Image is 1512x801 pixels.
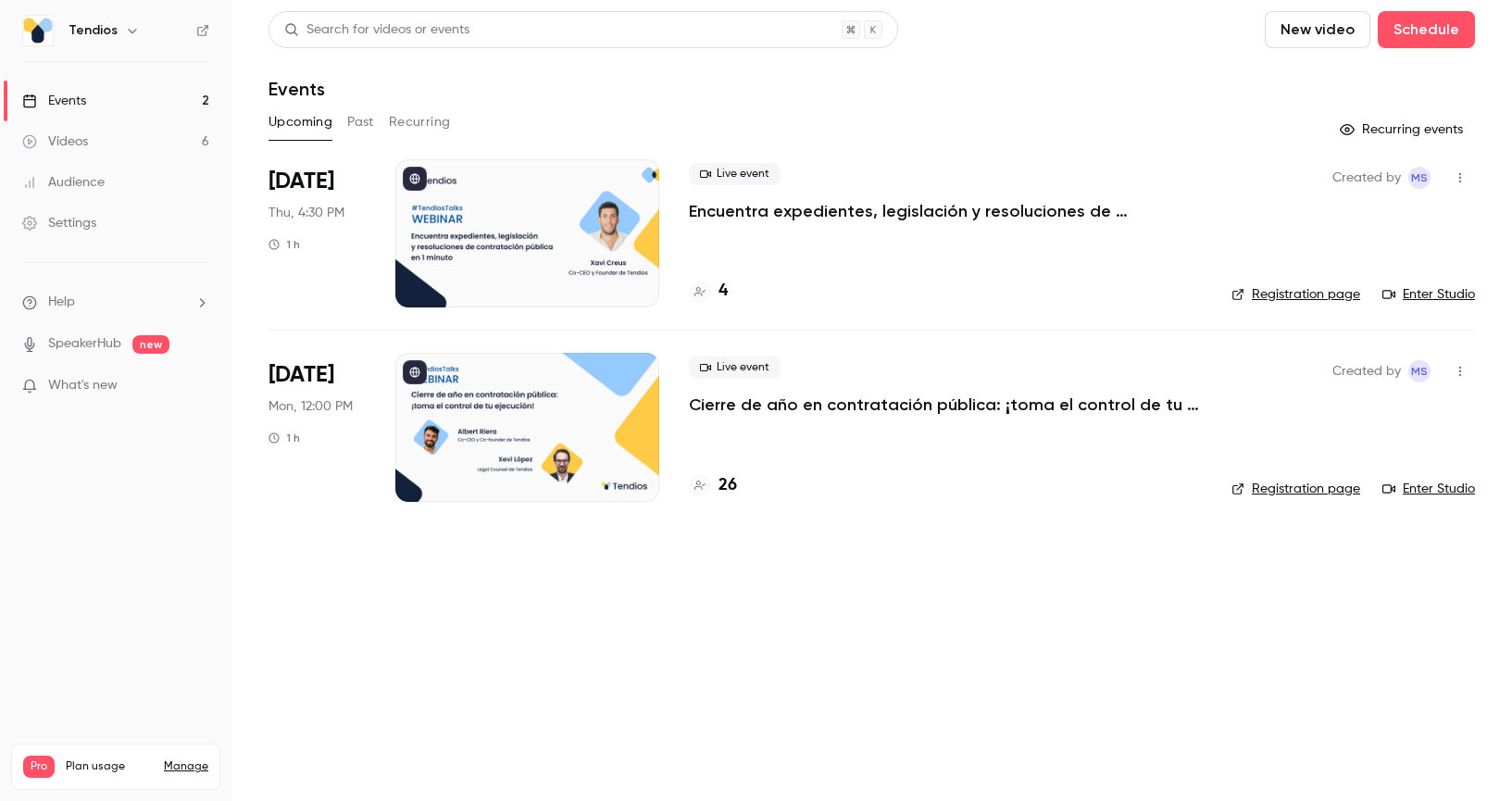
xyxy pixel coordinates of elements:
div: Oct 20 Mon, 12:00 PM (Europe/Madrid) [269,353,366,501]
a: Encuentra expedientes, legislación y resoluciones de contratación pública en 1 minuto [689,200,1202,222]
h4: 4 [719,279,728,304]
div: Search for videos or events [284,20,469,40]
span: Maria Serra [1408,167,1431,189]
div: Settings [22,214,96,232]
h4: 26 [719,473,737,498]
span: Maria Serra [1408,360,1431,382]
a: 26 [689,473,737,498]
li: help-dropdown-opener [22,293,209,312]
button: Recurring events [1331,115,1475,144]
span: What's new [48,376,118,395]
a: Registration page [1231,480,1360,498]
span: Thu, 4:30 PM [269,204,344,222]
div: 1 h [269,237,300,252]
span: Mon, 12:00 PM [269,397,353,416]
a: Manage [164,759,208,774]
a: Enter Studio [1382,285,1475,304]
span: new [132,335,169,354]
span: Created by [1332,360,1401,382]
span: [DATE] [269,167,334,196]
div: Audience [22,173,105,192]
a: SpeakerHub [48,334,121,354]
button: Upcoming [269,107,332,137]
div: 1 h [269,431,300,445]
span: Created by [1332,167,1401,189]
div: Sep 25 Thu, 4:30 PM (Europe/Madrid) [269,159,366,307]
button: Schedule [1378,11,1475,48]
div: Videos [22,132,88,151]
button: Past [347,107,374,137]
span: [DATE] [269,360,334,390]
span: Live event [689,357,781,379]
a: Enter Studio [1382,480,1475,498]
span: MS [1411,360,1428,382]
button: Recurring [389,107,451,137]
h6: Tendios [69,21,118,40]
span: Help [48,293,75,312]
button: New video [1265,11,1370,48]
a: Registration page [1231,285,1360,304]
div: Events [22,92,86,110]
a: 4 [689,279,728,304]
span: Live event [689,163,781,185]
span: Plan usage [66,759,153,774]
span: Pro [23,756,55,778]
h1: Events [269,78,325,100]
img: Tendios [23,16,53,45]
span: MS [1411,167,1428,189]
a: Cierre de año en contratación pública: ¡toma el control de tu ejecución! [689,394,1202,416]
